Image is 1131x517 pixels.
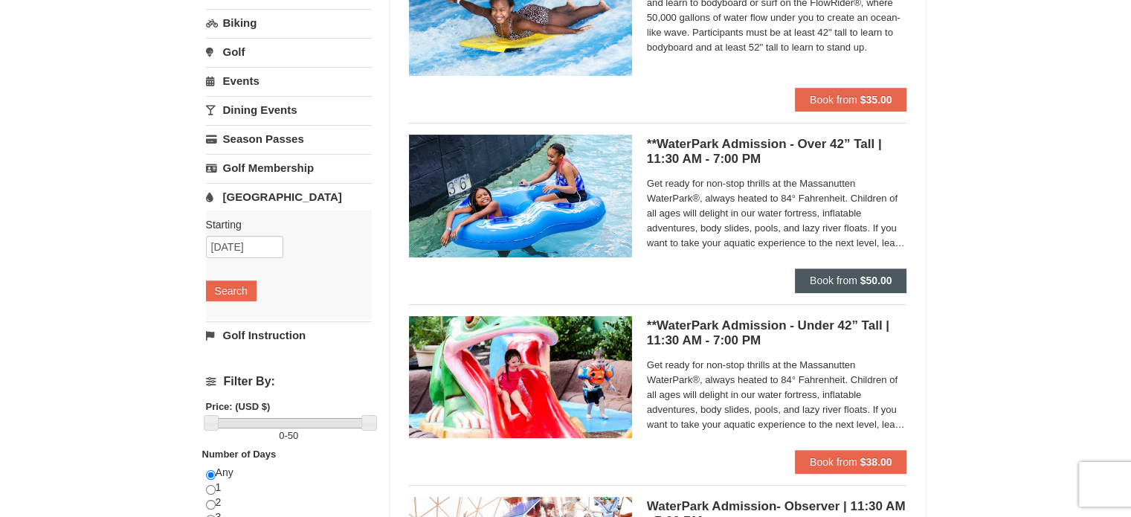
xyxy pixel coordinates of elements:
button: Search [206,280,257,301]
button: Book from $50.00 [795,269,907,292]
span: Book from [810,274,857,286]
a: Golf [206,38,372,65]
h4: Filter By: [206,375,372,388]
a: Events [206,67,372,94]
h5: **WaterPark Admission - Over 42” Tall | 11:30 AM - 7:00 PM [647,137,907,167]
button: Book from $35.00 [795,88,907,112]
img: 6619917-720-80b70c28.jpg [409,135,632,257]
a: Season Passes [206,125,372,152]
label: Starting [206,217,361,232]
label: - [206,428,372,443]
span: Get ready for non-stop thrills at the Massanutten WaterPark®, always heated to 84° Fahrenheit. Ch... [647,358,907,432]
strong: Number of Days [202,449,277,460]
a: Dining Events [206,96,372,123]
h5: **WaterPark Admission - Under 42” Tall | 11:30 AM - 7:00 PM [647,318,907,348]
a: Golf Membership [206,154,372,182]
a: Golf Instruction [206,321,372,349]
button: Book from $38.00 [795,450,907,474]
span: Get ready for non-stop thrills at the Massanutten WaterPark®, always heated to 84° Fahrenheit. Ch... [647,176,907,251]
img: 6619917-732-e1c471e4.jpg [409,316,632,438]
a: [GEOGRAPHIC_DATA] [206,183,372,211]
span: 0 [279,430,284,441]
span: Book from [810,94,857,106]
span: Book from [810,456,857,468]
a: Biking [206,9,372,36]
strong: $35.00 [860,94,892,106]
strong: $38.00 [860,456,892,468]
strong: Price: (USD $) [206,401,271,412]
span: 50 [288,430,298,441]
strong: $50.00 [860,274,892,286]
